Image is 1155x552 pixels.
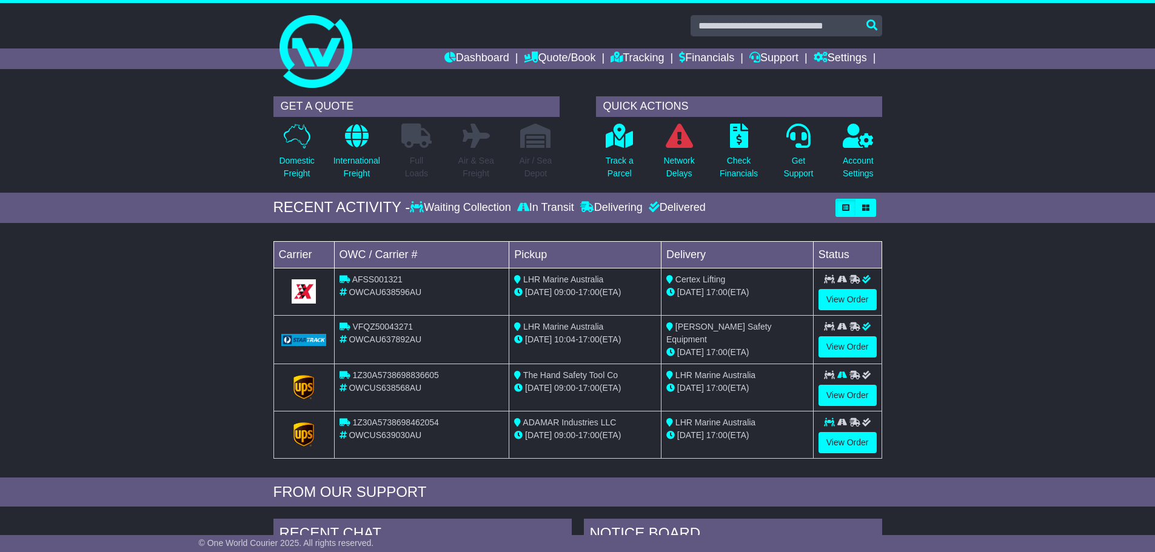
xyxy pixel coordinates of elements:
a: Dashboard [444,48,509,69]
span: [DATE] [677,287,704,297]
span: [DATE] [677,430,704,440]
div: - (ETA) [514,382,656,394]
span: 17:00 [578,287,600,297]
span: LHR Marine Australia [675,417,755,427]
div: - (ETA) [514,333,656,346]
span: OWCAU637892AU [349,334,421,344]
p: Air / Sea Depot [520,155,552,180]
span: LHR Marine Australia [523,322,603,331]
a: View Order [819,385,877,406]
p: Track a Parcel [606,155,634,180]
div: NOTICE BOARD [584,519,882,551]
a: Support [749,48,798,69]
a: DomesticFreight [278,123,315,187]
div: - (ETA) [514,286,656,299]
p: Network Delays [663,155,694,180]
span: 17:00 [578,430,600,440]
p: International Freight [333,155,380,180]
span: ADAMAR Industries LLC [523,417,616,427]
img: GetCarrierServiceLogo [281,334,327,346]
span: 17:00 [706,383,728,393]
span: 1Z30A5738698836605 [352,370,438,380]
span: 09:00 [554,383,575,393]
span: LHR Marine Australia [523,274,603,284]
div: Waiting Collection [410,201,514,214]
img: GetCarrierServiceLogo [292,279,316,304]
span: OWCUS639030AU [349,430,421,440]
div: (ETA) [666,286,808,299]
span: 09:00 [554,430,575,440]
p: Check Financials [720,155,758,180]
span: OWCAU638596AU [349,287,421,297]
span: [PERSON_NAME] Safety Equipment [666,322,772,344]
td: Pickup [509,241,661,268]
div: - (ETA) [514,429,656,442]
span: 17:00 [706,347,728,357]
span: [DATE] [677,383,704,393]
span: [DATE] [525,334,552,344]
span: 09:00 [554,287,575,297]
p: Account Settings [843,155,874,180]
span: VFQZ50043271 [352,322,413,331]
a: View Order [819,289,877,310]
span: 10:04 [554,334,575,344]
div: Delivered [646,201,706,214]
p: Full Loads [401,155,432,180]
p: Air & Sea Freight [458,155,494,180]
a: Tracking [611,48,664,69]
p: Get Support [783,155,813,180]
div: FROM OUR SUPPORT [273,484,882,501]
a: InternationalFreight [333,123,381,187]
span: AFSS001321 [352,274,403,284]
div: Delivering [577,201,646,214]
span: [DATE] [525,287,552,297]
span: © One World Courier 2025. All rights reserved. [199,538,374,548]
a: Quote/Book [524,48,595,69]
a: NetworkDelays [663,123,695,187]
td: Status [813,241,882,268]
span: LHR Marine Australia [675,370,755,380]
div: GET A QUOTE [273,96,560,117]
a: Financials [679,48,734,69]
a: AccountSettings [842,123,874,187]
p: Domestic Freight [279,155,314,180]
div: (ETA) [666,346,808,359]
td: Delivery [661,241,813,268]
div: RECENT CHAT [273,519,572,551]
img: GetCarrierServiceLogo [293,375,314,399]
span: 17:00 [706,430,728,440]
td: Carrier [273,241,334,268]
a: CheckFinancials [719,123,758,187]
span: Certex Lifting [675,274,725,284]
span: 17:00 [578,383,600,393]
span: [DATE] [525,430,552,440]
div: RECENT ACTIVITY - [273,199,410,216]
span: The Hand Safety Tool Co [523,370,618,380]
a: Track aParcel [605,123,634,187]
span: [DATE] [677,347,704,357]
a: GetSupport [783,123,814,187]
span: 17:00 [706,287,728,297]
div: QUICK ACTIONS [596,96,882,117]
div: In Transit [514,201,577,214]
img: GetCarrierServiceLogo [293,422,314,447]
div: (ETA) [666,429,808,442]
td: OWC / Carrier # [334,241,509,268]
a: View Order [819,432,877,453]
span: OWCUS638568AU [349,383,421,393]
a: Settings [814,48,867,69]
div: (ETA) [666,382,808,394]
span: [DATE] [525,383,552,393]
span: 17:00 [578,334,600,344]
a: View Order [819,336,877,357]
span: 1Z30A5738698462054 [352,417,438,427]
